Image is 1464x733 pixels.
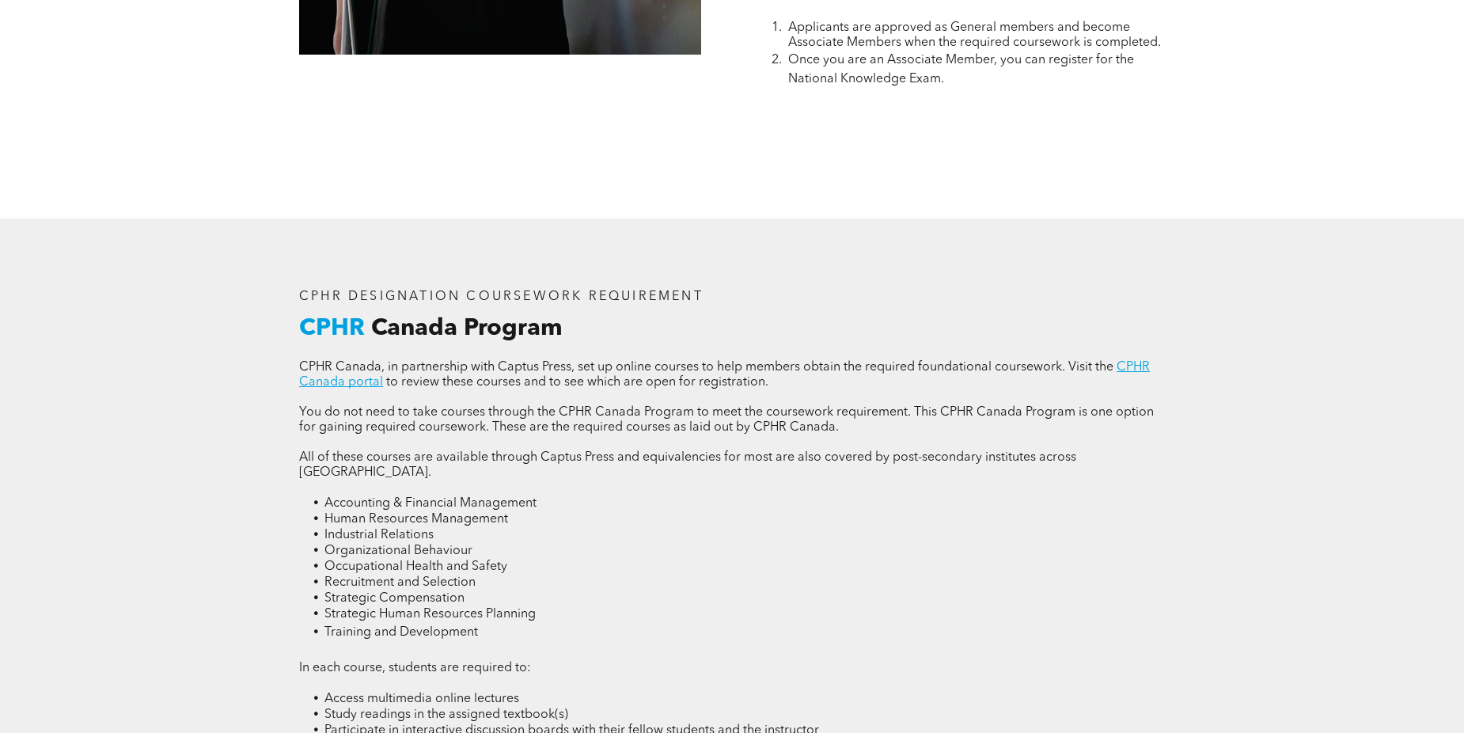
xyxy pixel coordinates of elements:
[324,708,568,721] span: Study readings in the assigned textbook(s)
[788,21,1161,49] span: Applicants are approved as General members and become Associate Members when the required coursew...
[324,576,476,589] span: Recruitment and Selection
[324,529,434,541] span: Industrial Relations
[324,560,507,573] span: Occupational Health and Safety
[299,317,365,340] span: CPHR
[324,545,472,557] span: Organizational Behaviour
[324,608,536,621] span: Strategic Human Resources Planning
[324,592,465,605] span: Strategic Compensation
[324,626,478,639] span: Training and Development
[788,54,1134,85] span: Once you are an Associate Member, you can register for the National Knowledge Exam.
[324,497,537,510] span: Accounting & Financial Management
[299,451,1076,479] span: All of these courses are available through Captus Press and equivalencies for most are also cover...
[371,317,563,340] span: Canada Program
[324,693,519,705] span: Access multimedia online lectures
[324,513,508,526] span: Human Resources Management
[386,376,768,389] span: to review these courses and to see which are open for registration.
[299,291,704,303] span: CPHR DESIGNATION COURSEWORK REQUIREMENT
[299,406,1154,434] span: You do not need to take courses through the CPHR Canada Program to meet the coursework requiremen...
[299,662,531,674] span: In each course, students are required to:
[299,361,1113,374] span: CPHR Canada, in partnership with Captus Press, set up online courses to help members obtain the r...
